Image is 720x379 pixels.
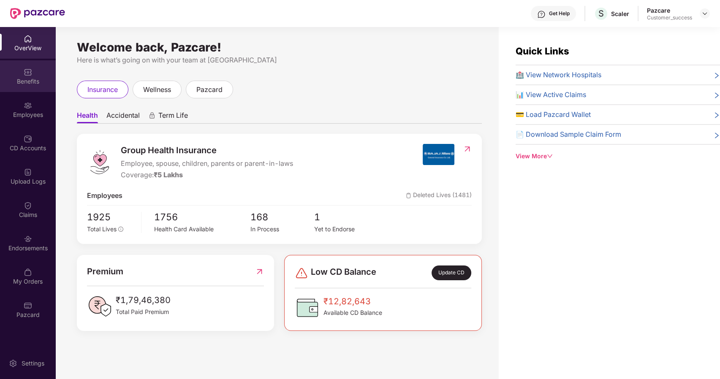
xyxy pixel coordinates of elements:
div: Yet to Endorse [314,225,378,234]
img: svg+xml;base64,PHN2ZyBpZD0iSG9tZSIgeG1sbnM9Imh0dHA6Ly93d3cudzMub3JnLzIwMDAvc3ZnIiB3aWR0aD0iMjAiIG... [24,35,32,43]
span: down [547,153,553,159]
div: In Process [250,225,314,234]
img: PaidPremiumIcon [87,294,112,319]
span: 1 [314,210,378,225]
span: Group Health Insurance [121,144,293,157]
img: RedirectIcon [255,265,264,278]
span: ₹12,82,643 [323,295,382,308]
img: svg+xml;base64,PHN2ZyBpZD0iRW1wbG95ZWVzIiB4bWxucz0iaHR0cDovL3d3dy53My5vcmcvMjAwMC9zdmciIHdpZHRoPS... [24,101,32,110]
span: Premium [87,265,123,278]
img: svg+xml;base64,PHN2ZyBpZD0iSGVscC0zMngzMiIgeG1sbnM9Imh0dHA6Ly93d3cudzMub3JnLzIwMDAvc3ZnIiB3aWR0aD... [537,10,546,19]
span: 🏥 View Network Hospitals [516,70,601,80]
span: Total Paid Premium [116,307,171,317]
div: Settings [19,359,47,368]
img: deleteIcon [406,193,411,198]
div: Health Card Available [154,225,250,234]
span: ₹5 Lakhs [154,171,183,179]
div: Coverage: [121,170,293,180]
span: 1756 [154,210,250,225]
div: Here is what’s going on with your team at [GEOGRAPHIC_DATA] [77,55,482,65]
span: Accidental [106,111,140,123]
img: New Pazcare Logo [10,8,65,19]
span: 💳 Load Pazcard Wallet [516,109,591,120]
span: insurance [87,84,118,95]
div: animation [148,112,156,119]
span: right [713,91,720,100]
img: svg+xml;base64,PHN2ZyBpZD0iRW5kb3JzZW1lbnRzIiB4bWxucz0iaHR0cDovL3d3dy53My5vcmcvMjAwMC9zdmciIHdpZH... [24,235,32,243]
span: right [713,71,720,80]
div: Get Help [549,10,570,17]
img: svg+xml;base64,PHN2ZyBpZD0iRGFuZ2VyLTMyeDMyIiB4bWxucz0iaHR0cDovL3d3dy53My5vcmcvMjAwMC9zdmciIHdpZH... [295,266,308,280]
span: wellness [143,84,171,95]
span: 168 [250,210,314,225]
span: 📄 Download Sample Claim Form [516,129,621,140]
img: RedirectIcon [463,145,472,153]
span: Health [77,111,98,123]
img: svg+xml;base64,PHN2ZyBpZD0iQ0RfQWNjb3VudHMiIGRhdGEtbmFtZT0iQ0QgQWNjb3VudHMiIHhtbG5zPSJodHRwOi8vd3... [24,135,32,143]
span: Term Life [158,111,188,123]
span: Deleted Lives (1481) [406,190,472,201]
span: right [713,111,720,120]
img: svg+xml;base64,PHN2ZyBpZD0iUGF6Y2FyZCIgeG1sbnM9Imh0dHA6Ly93d3cudzMub3JnLzIwMDAvc3ZnIiB3aWR0aD0iMj... [24,301,32,310]
img: svg+xml;base64,PHN2ZyBpZD0iU2V0dGluZy0yMHgyMCIgeG1sbnM9Imh0dHA6Ly93d3cudzMub3JnLzIwMDAvc3ZnIiB3aW... [9,359,17,368]
span: Low CD Balance [311,265,376,280]
span: pazcard [196,84,223,95]
span: Available CD Balance [323,308,382,317]
div: Update CD [432,265,471,280]
span: Total Lives [87,225,117,233]
div: Welcome back, Pazcare! [77,44,482,51]
div: Scaler [611,10,629,18]
img: svg+xml;base64,PHN2ZyBpZD0iTXlfT3JkZXJzIiBkYXRhLW5hbWU9Ik15IE9yZGVycyIgeG1sbnM9Imh0dHA6Ly93d3cudz... [24,268,32,276]
span: ₹1,79,46,380 [116,294,171,307]
span: S [598,8,604,19]
img: svg+xml;base64,PHN2ZyBpZD0iVXBsb2FkX0xvZ3MiIGRhdGEtbmFtZT0iVXBsb2FkIExvZ3MiIHhtbG5zPSJodHRwOi8vd3... [24,168,32,176]
div: Customer_success [647,14,692,21]
span: info-circle [118,227,123,232]
div: View More [516,152,720,161]
img: svg+xml;base64,PHN2ZyBpZD0iQmVuZWZpdHMiIHhtbG5zPSJodHRwOi8vd3d3LnczLm9yZy8yMDAwL3N2ZyIgd2lkdGg9Ij... [24,68,32,76]
span: Quick Links [516,46,569,57]
span: right [713,131,720,140]
span: 📊 View Active Claims [516,89,586,100]
img: logo [87,149,112,175]
span: Employees [87,190,122,201]
img: CDBalanceIcon [295,295,320,320]
img: insurerIcon [423,144,454,165]
span: 1925 [87,210,135,225]
img: svg+xml;base64,PHN2ZyBpZD0iQ2xhaW0iIHhtbG5zPSJodHRwOi8vd3d3LnczLm9yZy8yMDAwL3N2ZyIgd2lkdGg9IjIwIi... [24,201,32,210]
div: Pazcare [647,6,692,14]
img: svg+xml;base64,PHN2ZyBpZD0iRHJvcGRvd24tMzJ4MzIiIHhtbG5zPSJodHRwOi8vd3d3LnczLm9yZy8yMDAwL3N2ZyIgd2... [701,10,708,17]
span: Employee, spouse, children, parents or parent-in-laws [121,158,293,169]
